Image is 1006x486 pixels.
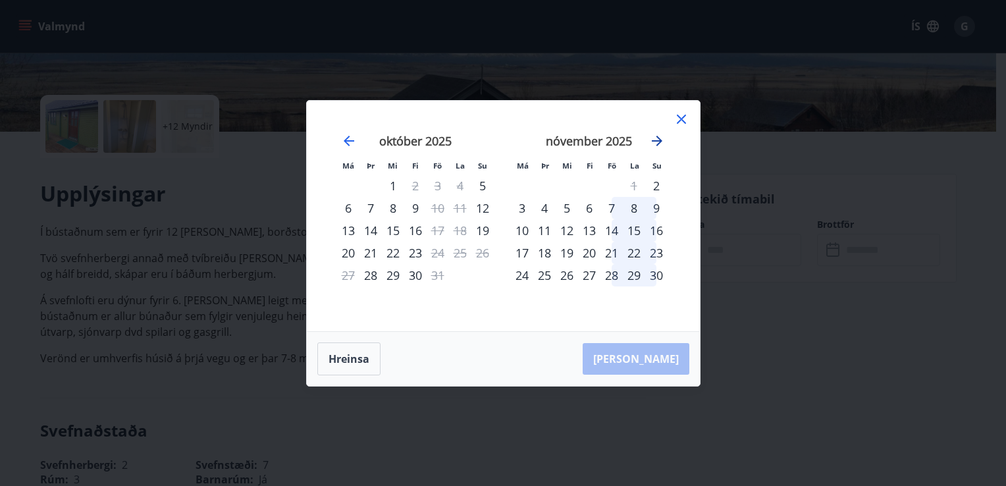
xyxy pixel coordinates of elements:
[478,161,487,171] small: Su
[382,175,404,197] div: 1
[317,342,381,375] button: Hreinsa
[359,242,382,264] div: 21
[449,242,471,264] td: Not available. laugardagur, 25. október 2025
[645,219,668,242] td: sunnudagur, 16. nóvember 2025
[359,197,382,219] div: 7
[471,219,494,242] div: Aðeins innritun í boði
[382,242,404,264] td: miðvikudagur, 22. október 2025
[652,161,662,171] small: Su
[645,242,668,264] td: sunnudagur, 23. nóvember 2025
[404,175,427,197] td: Not available. fimmtudagur, 2. október 2025
[600,264,623,286] div: 28
[449,219,471,242] td: Not available. laugardagur, 18. október 2025
[427,219,449,242] td: Not available. föstudagur, 17. október 2025
[608,161,616,171] small: Fö
[511,219,533,242] div: 10
[382,197,404,219] td: miðvikudagur, 8. október 2025
[359,219,382,242] td: þriðjudagur, 14. október 2025
[404,264,427,286] td: fimmtudagur, 30. október 2025
[546,133,632,149] strong: nóvember 2025
[404,219,427,242] div: 16
[623,264,645,286] td: laugardagur, 29. nóvember 2025
[556,242,578,264] td: miðvikudagur, 19. nóvember 2025
[630,161,639,171] small: La
[533,219,556,242] td: þriðjudagur, 11. nóvember 2025
[600,219,623,242] td: föstudagur, 14. nóvember 2025
[562,161,572,171] small: Mi
[556,219,578,242] td: miðvikudagur, 12. nóvember 2025
[337,242,359,264] div: 20
[427,242,449,264] td: Not available. föstudagur, 24. október 2025
[533,242,556,264] div: 18
[382,219,404,242] td: miðvikudagur, 15. október 2025
[404,264,427,286] div: 30
[342,161,354,171] small: Má
[471,219,494,242] td: sunnudagur, 19. október 2025
[600,197,623,219] td: föstudagur, 7. nóvember 2025
[556,219,578,242] div: 12
[359,197,382,219] td: þriðjudagur, 7. október 2025
[449,197,471,219] td: Not available. laugardagur, 11. október 2025
[623,242,645,264] td: laugardagur, 22. nóvember 2025
[645,197,668,219] td: sunnudagur, 9. nóvember 2025
[578,242,600,264] div: 20
[337,264,359,286] td: Not available. mánudagur, 27. október 2025
[404,175,427,197] div: Aðeins útritun í boði
[587,161,593,171] small: Fi
[623,219,645,242] td: laugardagur, 15. nóvember 2025
[645,264,668,286] td: sunnudagur, 30. nóvember 2025
[533,264,556,286] div: 25
[471,197,494,219] td: sunnudagur, 12. október 2025
[404,242,427,264] td: fimmtudagur, 23. október 2025
[404,219,427,242] td: fimmtudagur, 16. október 2025
[412,161,419,171] small: Fi
[427,197,449,219] td: Not available. föstudagur, 10. október 2025
[623,197,645,219] td: laugardagur, 8. nóvember 2025
[645,197,668,219] div: 9
[382,219,404,242] div: 15
[623,242,645,264] div: 22
[427,175,449,197] td: Not available. föstudagur, 3. október 2025
[533,264,556,286] td: þriðjudagur, 25. nóvember 2025
[511,197,533,219] div: 3
[404,242,427,264] div: 23
[449,175,471,197] td: Not available. laugardagur, 4. október 2025
[359,242,382,264] td: þriðjudagur, 21. október 2025
[382,264,404,286] div: 29
[404,197,427,219] div: 9
[578,264,600,286] div: 27
[645,264,668,286] div: 30
[556,264,578,286] td: miðvikudagur, 26. nóvember 2025
[427,197,449,219] div: Aðeins útritun í boði
[427,264,449,286] td: Not available. föstudagur, 31. október 2025
[388,161,398,171] small: Mi
[600,264,623,286] td: föstudagur, 28. nóvember 2025
[600,242,623,264] td: föstudagur, 21. nóvember 2025
[623,197,645,219] div: 8
[337,197,359,219] td: mánudagur, 6. október 2025
[427,219,449,242] div: Aðeins útritun í boði
[337,242,359,264] td: mánudagur, 20. október 2025
[533,242,556,264] td: þriðjudagur, 18. nóvember 2025
[427,264,449,286] div: Aðeins útritun í boði
[359,264,382,286] td: þriðjudagur, 28. október 2025
[578,242,600,264] td: fimmtudagur, 20. nóvember 2025
[645,219,668,242] div: 16
[382,264,404,286] td: miðvikudagur, 29. október 2025
[367,161,375,171] small: Þr
[600,219,623,242] div: 14
[427,242,449,264] div: Aðeins útritun í boði
[533,219,556,242] div: 11
[382,242,404,264] div: 22
[359,219,382,242] div: 14
[623,175,645,197] td: Not available. laugardagur, 1. nóvember 2025
[471,175,494,197] div: Aðeins innritun í boði
[511,242,533,264] div: 17
[623,219,645,242] div: 15
[323,117,684,315] div: Calendar
[337,219,359,242] div: 13
[433,161,442,171] small: Fö
[471,197,494,219] div: Aðeins innritun í boði
[578,264,600,286] td: fimmtudagur, 27. nóvember 2025
[337,219,359,242] td: mánudagur, 13. október 2025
